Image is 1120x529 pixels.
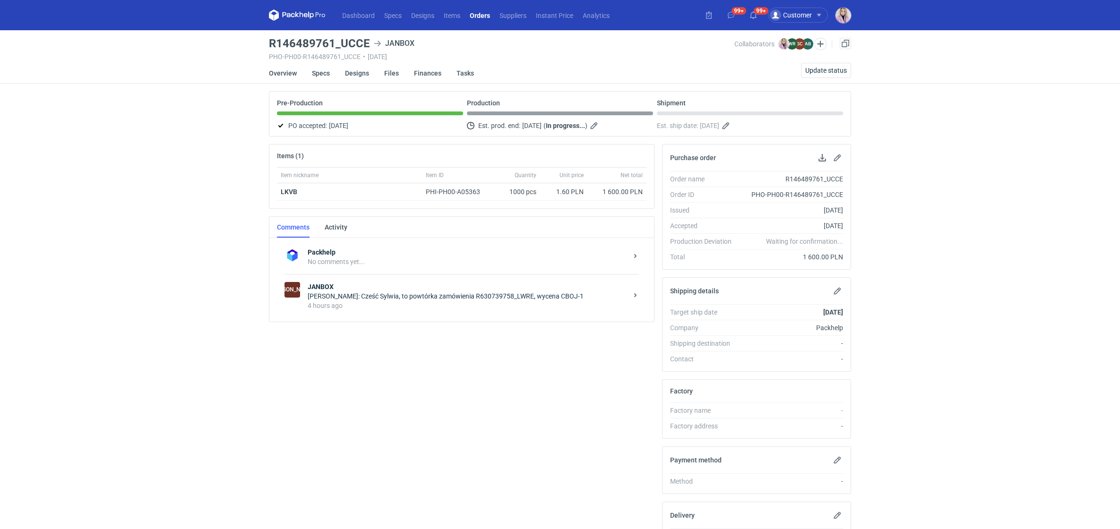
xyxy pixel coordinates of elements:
div: Production Deviation [670,237,739,246]
h3: R146489761_UCCE [269,38,370,49]
a: LKVB [281,188,297,196]
div: [DATE] [739,221,843,230]
strong: Packhelp [308,247,628,257]
strong: [DATE] [823,308,843,316]
figcaption: WR [786,38,798,50]
div: Issued [670,205,739,215]
div: Factory address [670,421,739,431]
img: Klaudia Wiśniewska [836,8,851,23]
div: Order name [670,174,739,184]
a: Suppliers [495,9,531,21]
div: 4 hours ago [308,301,628,310]
div: [PERSON_NAME]: Cześć Sylwia, to powtórka zamówienia R630739758_LWRE, wycena CBOJ-1 [308,291,628,301]
span: [DATE] [522,120,542,131]
div: PHI-PH00-A05363 [426,187,489,196]
a: Files [384,63,399,84]
span: Update status [805,67,847,74]
span: Collaborators [734,40,775,48]
button: Edit shipping details [832,285,843,297]
div: 1000 pcs [493,183,540,201]
a: Specs [379,9,406,21]
button: Update status [801,63,851,78]
div: Target ship date [670,307,739,317]
a: Dashboard [337,9,379,21]
button: Edit estimated shipping date [721,120,732,131]
button: Edit delivery details [832,510,843,521]
span: Quantity [515,171,536,179]
div: PHO-PH00-R146489761_UCCE [DATE] [269,53,734,60]
button: 99+ [724,8,739,23]
div: Company [670,323,739,333]
a: Tasks [457,63,474,84]
div: PHO-PH00-R146489761_UCCE [739,190,843,199]
span: Unit price [560,171,584,179]
div: 1 600.00 PLN [739,252,843,262]
h2: Items (1) [277,152,304,160]
div: Factory name [670,406,739,415]
a: Designs [345,63,369,84]
figcaption: AB [802,38,813,50]
p: Pre-Production [277,99,323,107]
a: Activity [325,217,347,238]
span: Net total [620,171,643,179]
div: Customer [770,9,812,21]
div: Shipping destination [670,339,739,348]
div: R146489761_UCCE [739,174,843,184]
strong: In progress... [546,122,585,129]
a: Duplicate [840,38,851,49]
div: No comments yet... [308,257,628,266]
div: - [739,354,843,364]
h2: Shipping details [670,287,719,295]
button: Download PO [817,152,828,163]
a: Items [439,9,465,21]
a: Designs [406,9,439,21]
div: Total [670,252,739,262]
div: - [739,406,843,415]
a: Overview [269,63,297,84]
a: Comments [277,217,310,238]
button: Customer [768,8,836,23]
div: Packhelp [739,323,843,333]
button: Edit estimated production end date [589,120,601,131]
div: Method [670,477,739,486]
a: Finances [414,63,441,84]
div: Order ID [670,190,739,199]
a: Specs [312,63,330,84]
figcaption: SC [794,38,805,50]
strong: JANBOX [308,282,628,291]
a: Instant Price [531,9,578,21]
em: ( [543,122,546,129]
img: Klaudia Wiśniewska [778,38,790,50]
em: Waiting for confirmation... [766,237,843,246]
a: Orders [465,9,495,21]
h2: Purchase order [670,154,716,162]
svg: Packhelp Pro [269,9,326,21]
div: - [739,421,843,431]
button: Edit payment method [832,454,843,466]
div: JANBOX [374,38,414,49]
div: PO accepted: [277,120,463,131]
span: Item nickname [281,171,319,179]
span: [DATE] [700,120,719,131]
span: Item ID [426,171,444,179]
button: Edit purchase order [832,152,843,163]
span: • [363,53,365,60]
div: Est. ship date: [657,120,843,131]
div: Contact [670,354,739,364]
div: Accepted [670,221,739,230]
figcaption: [PERSON_NAME] [284,282,300,298]
h2: Payment method [670,456,722,464]
div: Est. prod. end: [467,120,653,131]
img: Packhelp [284,247,300,263]
div: - [739,339,843,348]
div: 1.60 PLN [544,187,584,196]
div: [DATE] [739,205,843,215]
span: [DATE] [329,120,348,131]
div: 1 600.00 PLN [591,187,643,196]
button: 99+ [746,8,761,23]
p: Shipment [657,99,686,107]
div: - [739,477,843,486]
